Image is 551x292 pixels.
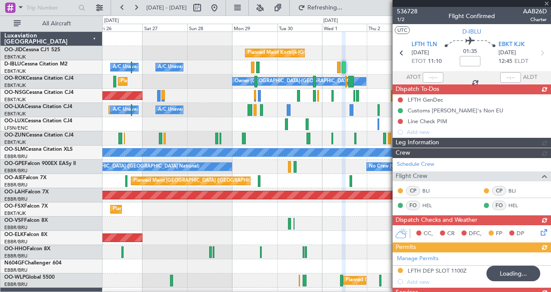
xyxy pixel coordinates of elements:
[4,54,26,60] a: EBKT/KJK
[4,118,72,124] a: OO-LUXCessna Citation CJ4
[4,246,27,252] span: OO-HHO
[412,40,437,49] span: LFTH TLN
[4,96,26,103] a: EBKT/KJK
[4,111,26,117] a: EBKT/KJK
[232,24,277,31] div: Mon 29
[158,61,295,74] div: A/C Unavailable [GEOGRAPHIC_DATA]-[GEOGRAPHIC_DATA]
[22,21,91,27] span: All Aircraft
[4,118,25,124] span: OO-LUX
[294,1,346,15] button: Refreshing...
[4,68,26,75] a: EBKT/KJK
[523,7,547,16] span: AAB26D
[98,24,142,31] div: Fri 26
[463,47,477,56] span: 01:35
[397,7,418,16] span: 536728
[4,232,24,237] span: OO-ELK
[4,168,28,174] a: EBBR/BRU
[158,103,194,116] div: A/C Unavailable
[4,204,48,209] a: OO-FSXFalcon 7X
[4,189,49,195] a: OO-LAHFalcon 7X
[449,12,495,21] div: Flight Confirmed
[498,49,516,57] span: [DATE]
[4,133,26,138] span: OO-ZUN
[4,90,74,95] a: OO-NSGCessna Citation CJ4
[4,261,62,266] a: N604GFChallenger 604
[498,40,525,49] span: EBKT KJK
[26,1,76,14] input: Trip Number
[121,75,221,88] div: Planned Maint Kortrijk-[GEOGRAPHIC_DATA]
[4,147,73,152] a: OO-SLMCessna Citation XLS
[4,76,26,81] span: OO-ROK
[4,82,26,89] a: EBKT/KJK
[4,62,21,67] span: D-IBLU
[323,17,338,25] div: [DATE]
[4,210,26,217] a: EBKT/KJK
[397,16,418,23] span: 1/2
[142,24,187,31] div: Sat 27
[9,17,93,31] button: All Aircraft
[4,281,28,288] a: EBBR/BRU
[369,160,513,173] div: No Crew [GEOGRAPHIC_DATA] ([GEOGRAPHIC_DATA] National)
[4,175,46,180] a: OO-AIEFalcon 7X
[412,49,429,57] span: [DATE]
[4,189,25,195] span: OO-LAH
[486,266,540,281] div: Loading...
[4,175,23,180] span: OO-AIE
[248,47,348,59] div: Planned Maint Kortrijk-[GEOGRAPHIC_DATA]
[523,16,547,23] span: Charter
[4,161,25,166] span: OO-GPE
[4,47,60,53] a: OO-JIDCessna CJ1 525
[322,24,367,31] div: Wed 1
[367,24,412,31] div: Thu 2
[406,73,421,82] span: ATOT
[523,73,537,82] span: ALDT
[133,174,269,187] div: Planned Maint [GEOGRAPHIC_DATA] ([GEOGRAPHIC_DATA])
[4,153,28,160] a: EBBR/BRU
[4,261,25,266] span: N604GF
[4,161,76,166] a: OO-GPEFalcon 900EX EASy II
[514,57,528,66] span: ELDT
[4,204,24,209] span: OO-FSX
[113,61,273,74] div: A/C Unavailable [GEOGRAPHIC_DATA] ([GEOGRAPHIC_DATA] National)
[104,17,119,25] div: [DATE]
[498,57,512,66] span: 12:45
[146,4,187,12] span: [DATE] - [DATE]
[4,224,28,231] a: EBBR/BRU
[113,203,213,216] div: Planned Maint Kortrijk-[GEOGRAPHIC_DATA]
[4,104,72,109] a: OO-LXACessna Citation CJ4
[346,274,408,287] div: Planned Maint Milan (Linate)
[4,267,28,273] a: EBBR/BRU
[4,253,28,259] a: EBBR/BRU
[4,90,26,95] span: OO-NSG
[4,147,25,152] span: OO-SLM
[187,24,232,31] div: Sun 28
[428,57,442,66] span: 11:10
[4,239,28,245] a: EBBR/BRU
[395,26,410,34] button: UTC
[4,47,22,53] span: OO-JID
[4,125,28,131] a: LFSN/ENC
[4,139,26,146] a: EBKT/KJK
[4,232,47,237] a: OO-ELKFalcon 8X
[113,103,273,116] div: A/C Unavailable [GEOGRAPHIC_DATA] ([GEOGRAPHIC_DATA] National)
[307,5,343,11] span: Refreshing...
[4,62,68,67] a: D-IBLUCessna Citation M2
[235,75,351,88] div: Owner [GEOGRAPHIC_DATA]-[GEOGRAPHIC_DATA]
[462,27,481,36] span: D-IBLU
[4,182,28,188] a: EBBR/BRU
[4,196,28,202] a: EBBR/BRU
[277,24,322,31] div: Tue 30
[4,275,25,280] span: OO-WLP
[4,218,48,223] a: OO-VSFFalcon 8X
[4,104,25,109] span: OO-LXA
[4,76,74,81] a: OO-ROKCessna Citation CJ4
[412,57,426,66] span: ETOT
[4,246,50,252] a: OO-HHOFalcon 8X
[55,160,199,173] div: No Crew [GEOGRAPHIC_DATA] ([GEOGRAPHIC_DATA] National)
[4,275,55,280] a: OO-WLPGlobal 5500
[4,218,24,223] span: OO-VSF
[4,133,74,138] a: OO-ZUNCessna Citation CJ4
